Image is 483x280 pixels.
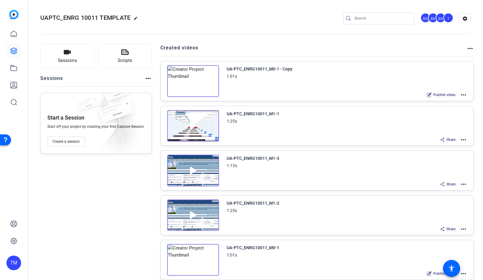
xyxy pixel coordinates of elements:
ngx-avatar: Brian Sly [428,13,439,23]
mat-icon: more_horiz [460,136,467,143]
button: Scripts [98,44,152,69]
ngx-avatar: Bradley Spinsby [420,13,431,23]
span: Create a session [53,139,80,144]
div: UA-PTC_ENRG10011_M1-2 [227,199,279,207]
span: Publish video [433,271,456,276]
div: UA-PTC_ENRG10011_M1-1 [227,110,279,117]
h2: Sessions [40,75,63,86]
img: Creator Project Thumbnail [167,244,219,276]
img: blue-gradient.svg [9,10,19,19]
img: Creator Project Thumbnail [167,155,219,186]
div: 1:01s [227,251,237,259]
div: TM [6,256,21,270]
h2: Created videos [160,44,467,56]
div: UA-PTC_ENRG10011_M1-3 [227,155,279,162]
span: Share [446,137,456,142]
button: Sessions [40,44,94,69]
ngx-avatar: Brandon Simmons [436,13,446,23]
mat-icon: more_horiz [460,181,467,188]
img: fake-session.png [74,97,102,115]
input: Search [354,15,409,22]
img: embarkstudio-empty-session.png [89,91,148,156]
div: BS [428,13,438,23]
img: Creator Project Thumbnail [167,199,219,231]
ngx-avatar: Tim Marietta [443,13,454,23]
img: Creator Project Thumbnail [167,65,219,97]
span: Publish video [433,92,456,97]
div: UA-PTC_ENRG10011_M0-1 [227,244,279,251]
span: Start off your project by creating your first Capture Session. [47,124,145,129]
mat-icon: more_horiz [460,270,467,277]
mat-icon: edit [134,16,141,23]
mat-icon: more_horiz [460,91,467,99]
mat-icon: settings [459,14,471,23]
mat-icon: more_horiz [467,45,474,52]
div: UA-PTC_ENRG10011_M0-1 - Copy [227,65,292,73]
span: Share [446,227,456,232]
span: UAPTC_ENRG 10011 TEMPLATE [40,14,130,21]
mat-icon: accessibility [448,265,455,272]
span: Scripts [118,57,132,64]
span: Share [446,182,456,187]
mat-icon: more_horiz [460,225,467,233]
div: BS [436,13,446,23]
div: BS [420,13,430,23]
div: 1:25s [227,207,237,214]
img: fake-session.png [99,84,133,106]
span: Sessions [58,57,77,64]
button: Create a session [47,136,85,147]
img: Creator Project Thumbnail [167,110,219,142]
div: T [443,13,453,23]
p: Start a Session [47,114,84,121]
div: 1:25s [227,117,237,125]
img: fake-session.png [93,99,139,129]
div: 1:01s [227,73,237,80]
div: 1:13s [227,162,237,169]
mat-icon: more_horiz [145,75,152,82]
